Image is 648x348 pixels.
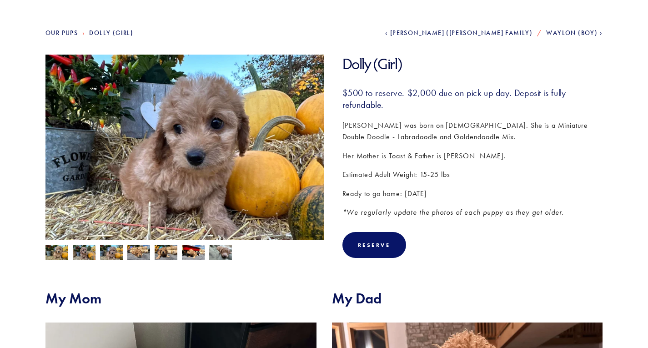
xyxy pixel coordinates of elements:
h3: $500 to reserve. $2,000 due on pick up day. Deposit is fully refundable. [342,87,603,111]
h2: My Dad [332,290,603,307]
img: Dolly 3.jpg [127,244,150,261]
span: Waylon (Boy) [546,29,598,37]
img: Dolly 1.jpg [209,244,232,261]
div: Reserve [342,232,406,258]
img: Dolly 4.jpg [182,245,205,262]
p: Estimated Adult Weight: 15-25 lbs [342,169,603,181]
p: Her Mother is Toast & Father is [PERSON_NAME]. [342,150,603,162]
div: Reserve [358,242,391,248]
img: Dolly 6.jpg [100,245,123,262]
a: Dolly (Girl) [89,29,133,37]
a: [PERSON_NAME] ([PERSON_NAME] Family) [385,29,532,37]
p: Ready to go home: [DATE] [342,188,603,200]
h2: My Mom [45,290,316,307]
img: Dolly 2.jpg [155,245,177,262]
em: *We regularly update the photos of each puppy as they get older. [342,208,564,217]
img: Dolly 6.jpg [45,55,324,264]
img: Dolly 7.jpg [73,245,95,262]
a: Waylon (Boy) [546,29,603,37]
img: Dolly 5.jpg [45,245,68,262]
span: [PERSON_NAME] ([PERSON_NAME] Family) [390,29,532,37]
a: Our Pups [45,29,78,37]
p: [PERSON_NAME] was born on [DEMOGRAPHIC_DATA]. She is a Miniature Double Doodle - Labradoodle and ... [342,120,603,143]
h1: Dolly (Girl) [342,55,603,73]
